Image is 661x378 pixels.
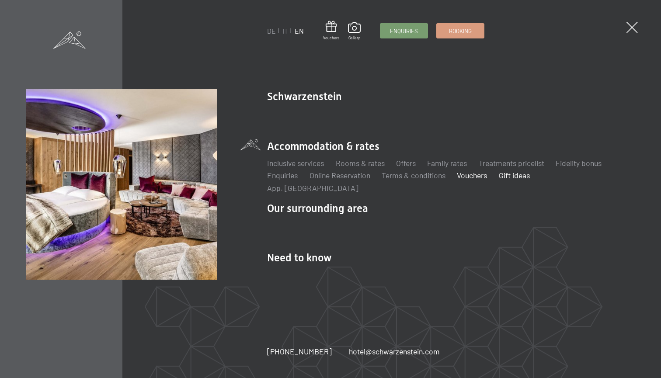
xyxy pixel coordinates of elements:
[310,170,370,180] a: Online Reservation
[323,35,339,41] span: Vouchers
[267,170,298,180] a: Enquiries
[556,158,602,168] a: Fidelity bonus
[499,170,530,180] a: Gift ideas
[457,170,487,180] a: Vouchers
[323,21,339,41] a: Vouchers
[282,27,288,35] a: IT
[390,27,418,35] span: Enquiries
[295,27,304,35] a: EN
[267,158,324,168] a: Inclusive services
[349,346,440,357] a: hotel@schwarzenstein.com
[348,35,361,41] span: Gallery
[437,24,484,38] a: Booking
[348,22,361,41] a: Gallery
[449,27,472,35] span: Booking
[336,158,385,168] a: Rooms & rates
[267,346,332,357] a: [PHONE_NUMBER]
[267,347,332,356] span: [PHONE_NUMBER]
[267,27,276,35] a: DE
[380,24,428,38] a: Enquiries
[382,170,445,180] a: Terms & conditions
[427,158,467,168] a: Family rates
[267,183,358,193] a: App. [GEOGRAPHIC_DATA]
[479,158,544,168] a: Treatments pricelist
[396,158,416,168] a: Offers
